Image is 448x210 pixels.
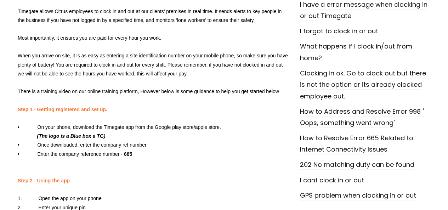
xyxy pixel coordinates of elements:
strong: Step 1 - Getting registered and set up. [18,107,107,112]
a: How to Resolve Error 665 Related to Internet Connectivity Issues [300,134,413,154]
a: 202 No matching duty can be found [300,160,414,170]
a: How to Address and Resolve Error 998 " Oops, something went wrong" [300,107,425,128]
a: I forgot to clock in or out [300,27,378,36]
span: • On your phone, download the Timegate app from the Google play store/apple store. [18,124,221,130]
a: What happens if I clock in/out from home? [300,42,412,63]
strong: Step 2 - Using the app [18,178,70,183]
span: • Enter the company reference number - [18,151,132,157]
span: • Once downloaded, enter the company ref number [18,142,147,148]
span: When you arrive on site, it is as easy as entering a site identification number on your mobile ph... [18,53,288,76]
span: Timegate allows Citrus employees to clock in and out at our clients’ premises in real time. It se... [18,8,282,23]
a: Clocking in ok. Go to clock out but there is not the option or its already clocked employee out. [300,69,426,101]
span: Most importantly, it ensures you are paid for every hour you work. [18,35,161,41]
span: 1. Open the app on your phone [18,195,103,201]
strong: 685 [124,151,132,157]
a: I cant clock in or out [300,176,364,185]
em: (The logo is a Blue box a TG) [37,133,105,139]
span: There is a training video on our online training platform, However below is some guidance to help... [18,89,279,94]
a: GPS problem when clocking in or out [300,191,416,200]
